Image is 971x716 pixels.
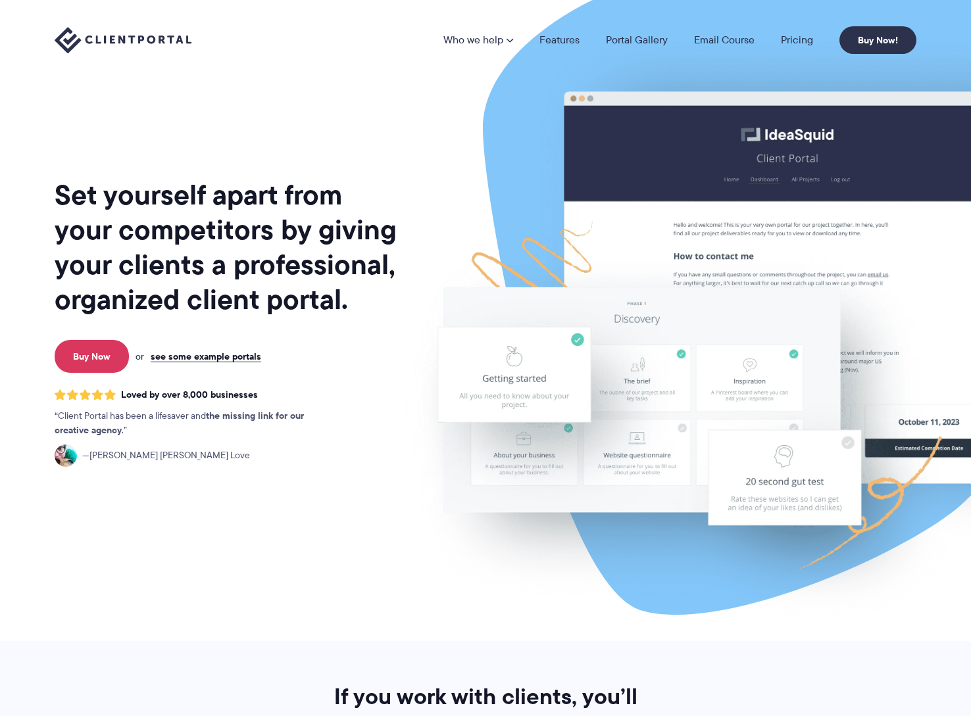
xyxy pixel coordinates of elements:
h1: Set yourself apart from your competitors by giving your clients a professional, organized client ... [55,178,399,317]
a: Features [539,35,580,45]
p: Client Portal has been a lifesaver and . [55,409,331,438]
a: Email Course [694,35,755,45]
a: see some example portals [151,350,261,362]
span: [PERSON_NAME] [PERSON_NAME] Love [82,448,250,463]
strong: the missing link for our creative agency [55,408,304,437]
span: or [136,350,144,362]
a: Who we help [443,35,513,45]
span: Loved by over 8,000 businesses [121,389,258,400]
a: Buy Now [55,340,129,373]
a: Pricing [781,35,813,45]
a: Portal Gallery [606,35,668,45]
a: Buy Now! [839,26,916,54]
